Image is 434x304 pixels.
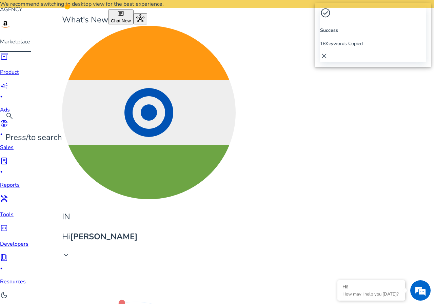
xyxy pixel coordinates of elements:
[320,52,328,60] span: close
[108,9,134,24] button: chatChat Now
[111,18,131,23] span: Chat Now
[62,251,70,259] span: keyboard_arrow_down
[62,211,236,223] p: IN
[342,284,400,290] div: Hi!
[62,231,236,243] p: Hi
[342,291,400,297] p: How may I help you today?
[320,40,325,47] span: 18
[70,231,138,242] b: [PERSON_NAME]
[320,40,426,47] p: Keywords Copied
[320,27,426,34] h4: Success
[117,11,124,17] span: chat
[62,26,236,199] img: in.svg
[5,131,62,143] p: Press to search
[320,7,331,18] span: check_circle
[134,13,147,24] button: hub
[136,14,144,22] span: hub
[62,14,108,25] span: What's New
